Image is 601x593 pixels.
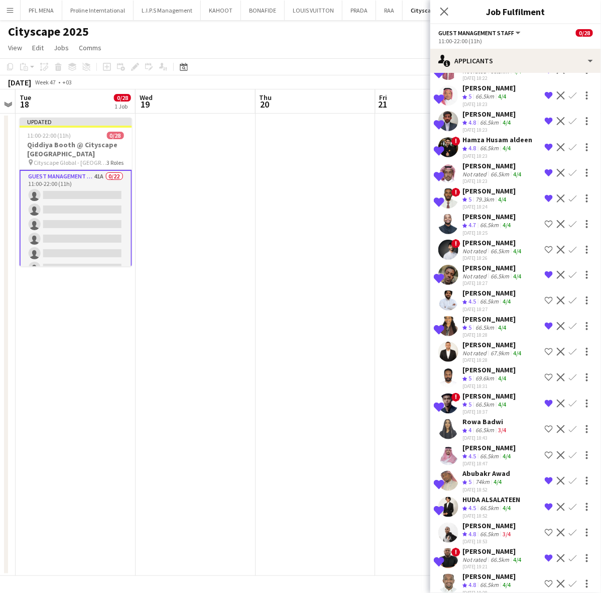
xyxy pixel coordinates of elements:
div: [PERSON_NAME] [462,238,523,247]
div: [DATE] 18:27 [462,306,516,313]
button: KAHOOT [201,1,241,20]
button: PRADA [342,1,376,20]
span: 0/28 [107,132,124,139]
app-skills-label: 4/4 [513,556,521,563]
div: [DATE] 18:27 [462,280,523,286]
div: [DATE] 18:28 [462,357,523,363]
app-skills-label: 4/4 [503,221,511,229]
span: 21 [378,98,388,110]
app-skills-label: 4/4 [513,272,521,280]
div: [PERSON_NAME] [462,340,523,349]
app-skills-label: 4/4 [494,478,502,485]
app-skills-label: 4/4 [503,298,511,305]
div: [PERSON_NAME] [462,547,523,556]
div: Updated [20,118,132,126]
span: 0/28 [576,29,593,37]
div: 69.6km [473,374,496,383]
app-skills-label: 4/4 [503,581,511,588]
div: 66.5km [489,170,511,178]
div: [DATE] 18:23 [462,101,516,108]
app-skills-label: 4/4 [513,247,521,255]
div: 66.5km [489,272,511,280]
div: [PERSON_NAME] [462,110,516,119]
button: L.I.P.S Management [134,1,201,20]
span: 0/28 [114,94,131,102]
div: [DATE] 18:28 [462,332,516,338]
span: 11:00-22:00 (11h) [28,132,71,139]
div: 66.5km [478,221,501,230]
div: 66.5km [478,530,501,539]
span: 4.8 [468,581,476,588]
app-skills-label: 4/4 [498,324,506,331]
app-skills-label: 4/4 [498,401,506,408]
div: [DATE] 18:37 [462,409,516,415]
a: Jobs [50,41,73,54]
div: [PERSON_NAME] [462,443,516,452]
button: BONAFIDE [241,1,285,20]
div: Not rated [462,349,489,357]
app-skills-label: 4/4 [503,452,511,460]
app-job-card: Updated11:00-22:00 (11h)0/28Qiddiya Booth @ Cityscape [GEOGRAPHIC_DATA] Cityscape Global - [GEOGR... [20,118,132,266]
div: [DATE] 19:21 [462,563,523,570]
span: 4.5 [468,504,476,512]
span: 4 [468,426,471,434]
div: [DATE] 18:31 [462,383,516,389]
span: 3 Roles [107,159,124,166]
div: [DATE] 18:24 [462,204,516,210]
span: ! [451,393,460,402]
div: Rowa Badwi [462,417,508,426]
div: [PERSON_NAME] [462,186,516,195]
div: 66.5km [473,92,496,101]
div: Abubakr Awad [462,469,510,478]
h3: Qiddiya Booth @ Cityscape [GEOGRAPHIC_DATA] [20,140,132,158]
h3: Job Fulfilment [430,5,601,18]
span: Guest Management Staff [438,29,514,37]
app-skills-label: 4/4 [498,92,506,100]
app-skills-label: 3/4 [498,426,506,434]
span: 5 [468,478,471,485]
span: Thu [260,93,272,102]
span: 5 [468,324,471,331]
span: 19 [138,98,153,110]
app-skills-label: 4/4 [503,504,511,512]
div: +03 [62,78,72,86]
div: 66.5km [473,401,496,409]
app-skills-label: 4/4 [513,349,521,357]
div: [DATE] 18:52 [462,513,520,519]
div: [DATE] 18:23 [462,153,532,159]
span: 4.8 [468,119,476,126]
div: 11:00-22:00 (11h) [438,37,593,45]
button: Cityscape 2025 [403,1,459,20]
div: [DATE] 18:25 [462,230,516,236]
span: Edit [32,43,44,52]
app-skills-label: 4/4 [503,119,511,126]
div: Not rated [462,247,489,255]
button: Guest Management Staff [438,29,522,37]
span: 4.8 [468,144,476,152]
app-card-role: Guest Management Staff41A0/2211:00-22:00 (11h) [20,170,132,512]
div: 1 Job [114,103,131,110]
div: [PERSON_NAME] [462,83,516,92]
div: 66.5km [489,556,511,563]
div: [DATE] 18:23 [462,178,523,184]
div: [PERSON_NAME] [462,365,516,374]
div: 66.5km [478,452,501,461]
div: HUDA ALSALATEEN [462,495,520,504]
div: [DATE] 18:47 [462,460,516,467]
span: ! [451,548,460,557]
div: [DATE] 18:26 [462,255,523,261]
div: 66.5km [489,247,511,255]
app-skills-label: 4/4 [503,144,511,152]
span: Comms [79,43,101,52]
span: ! [451,137,460,146]
a: Edit [28,41,48,54]
span: 4.7 [468,221,476,229]
div: 66.5km [478,144,501,153]
app-skills-label: 4/4 [498,374,506,382]
span: ! [451,188,460,197]
app-skills-label: 4/4 [498,195,506,203]
span: Wed [140,93,153,102]
div: Not rated [462,272,489,280]
span: 5 [468,374,471,382]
